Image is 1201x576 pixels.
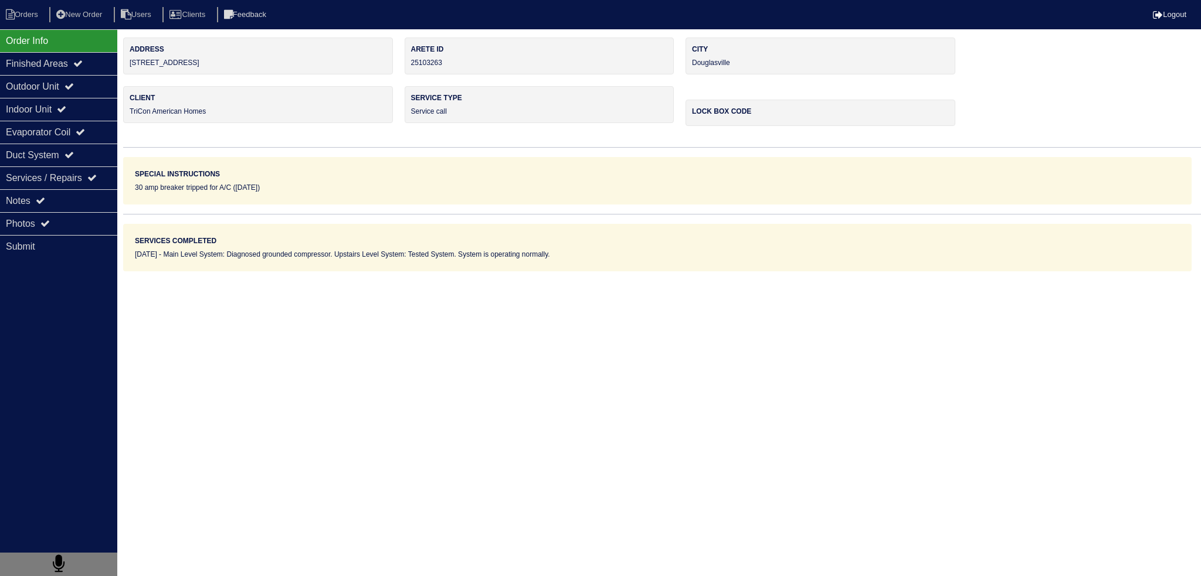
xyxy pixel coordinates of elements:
a: Users [114,10,161,19]
label: Client [130,93,386,103]
a: New Order [49,10,111,19]
li: Users [114,7,161,23]
div: TriCon American Homes [123,86,393,123]
li: New Order [49,7,111,23]
div: Douglasville [686,38,955,74]
div: [STREET_ADDRESS] [123,38,393,74]
label: Services Completed [135,236,216,246]
div: 30 amp breaker tripped for A/C ([DATE]) [135,182,1180,193]
div: 25103263 [405,38,674,74]
label: Address [130,44,386,54]
label: Arete ID [411,44,668,54]
label: Lock box code [692,106,949,117]
a: Logout [1153,10,1186,19]
label: City [692,44,949,54]
label: Special Instructions [135,169,220,179]
div: Service call [405,86,674,123]
label: Service Type [411,93,668,103]
a: Clients [162,10,215,19]
div: [DATE] - Main Level System: Diagnosed grounded compressor. Upstairs Level System: Tested System. ... [135,249,1180,260]
li: Feedback [217,7,276,23]
li: Clients [162,7,215,23]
